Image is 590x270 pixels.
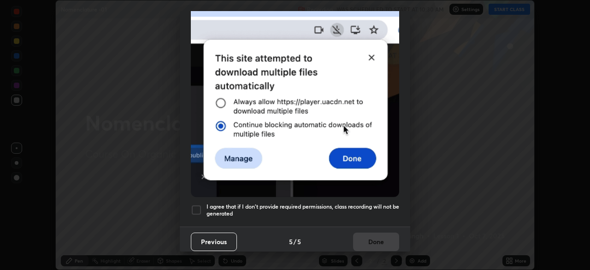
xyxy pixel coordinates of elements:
[191,233,237,251] button: Previous
[289,237,293,246] h4: 5
[206,203,399,217] h5: I agree that if I don't provide required permissions, class recording will not be generated
[294,237,296,246] h4: /
[297,237,301,246] h4: 5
